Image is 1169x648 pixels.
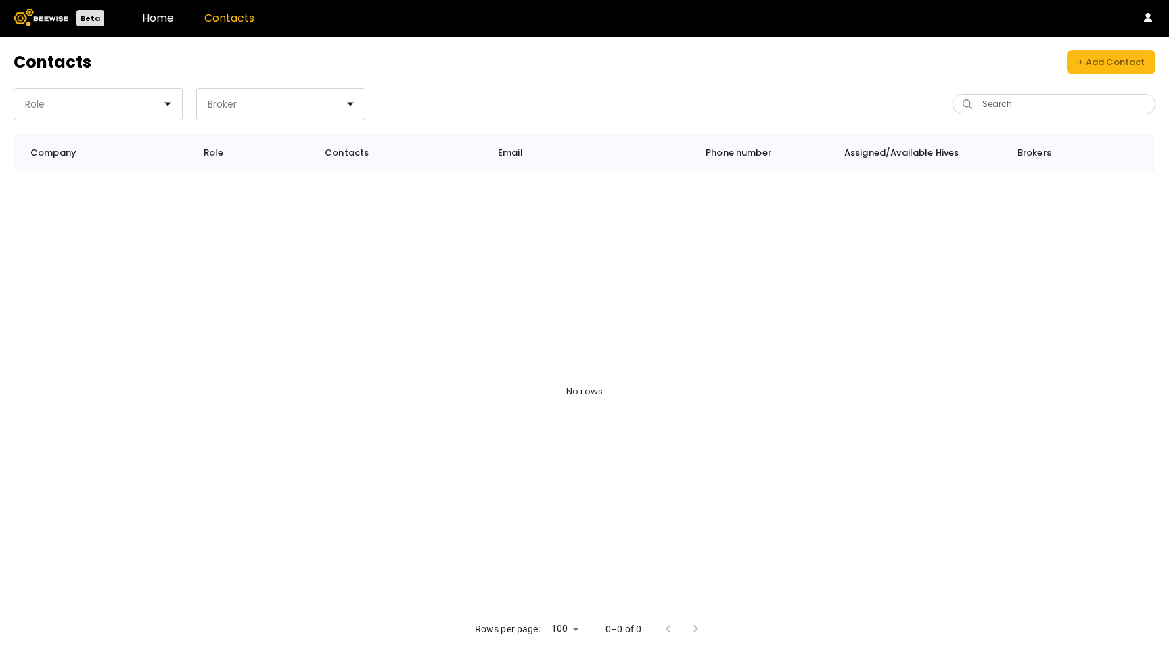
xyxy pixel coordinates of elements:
[1017,134,1051,172] div: Brokers
[76,10,104,26] div: Beta
[204,10,254,26] a: Contacts
[827,134,1001,172] div: Assigned/Available Hives
[14,54,91,70] h2: Contacts
[498,134,523,172] div: Email
[1067,50,1155,74] button: + Add Contact
[689,134,827,172] div: Phone number
[30,134,76,172] div: Company
[187,134,308,172] div: Role
[142,10,174,26] a: Home
[308,134,481,172] div: Contacts
[546,619,584,639] div: 100
[1001,134,1122,172] div: Brokers
[204,134,224,172] div: Role
[481,134,689,172] div: Email
[1078,55,1145,69] div: + Add Contact
[844,134,959,172] div: Assigned/Available Hives
[14,172,1155,611] div: No rows
[14,9,68,26] img: Beewise logo
[14,134,187,172] div: Company
[706,134,771,172] div: Phone number
[475,622,541,636] p: Rows per page:
[325,134,369,172] div: Contacts
[605,622,641,636] p: 0–0 of 0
